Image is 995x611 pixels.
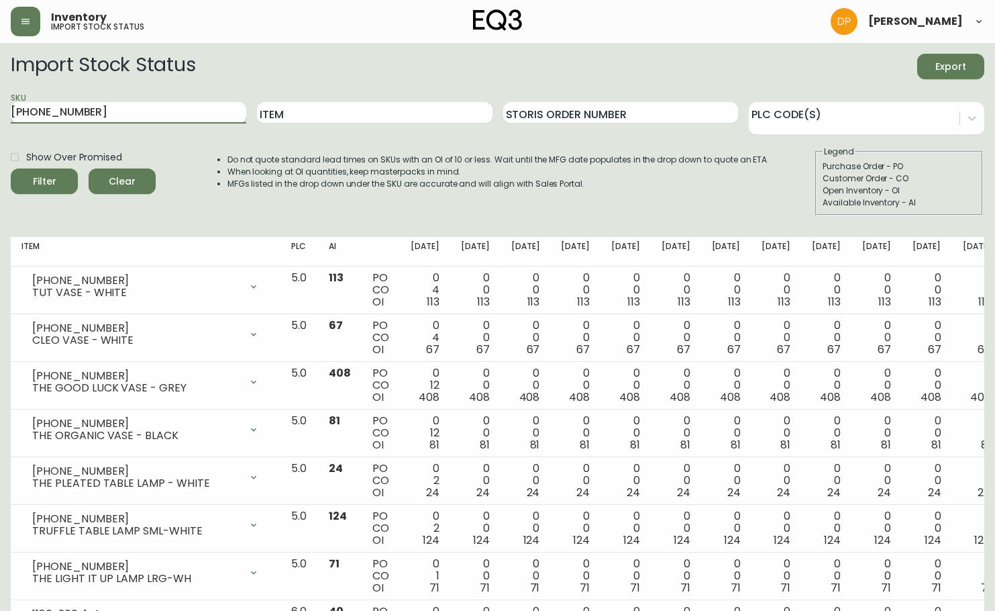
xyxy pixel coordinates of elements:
[527,294,540,310] span: 113
[561,367,590,404] div: 0 0
[827,342,841,357] span: 67
[978,294,991,310] span: 113
[11,54,195,79] h2: Import Stock Status
[630,580,640,596] span: 71
[627,485,640,500] span: 24
[227,166,770,178] li: When looking at OI quantities, keep masterpacks in mind.
[862,463,891,499] div: 0 0
[550,237,600,267] th: [DATE]
[372,415,389,451] div: PO CO
[963,558,992,594] div: 0 0
[862,272,891,308] div: 0 0
[580,437,590,453] span: 81
[812,463,841,499] div: 0 0
[777,485,790,500] span: 24
[99,173,145,190] span: Clear
[851,237,902,267] th: [DATE]
[280,237,318,267] th: PLC
[827,485,841,500] span: 24
[419,389,439,405] span: 408
[372,437,384,453] span: OI
[662,510,690,547] div: 0 0
[777,342,790,357] span: 67
[461,510,490,547] div: 0 0
[32,382,240,394] div: THE GOOD LUCK VASE - GREY
[429,580,439,596] span: 71
[372,320,389,356] div: PO CO
[912,415,941,451] div: 0 0
[963,463,992,499] div: 0 0
[912,558,941,594] div: 0 0
[329,508,347,524] span: 124
[501,237,551,267] th: [DATE]
[372,532,384,548] span: OI
[878,485,891,500] span: 24
[480,580,490,596] span: 71
[372,558,389,594] div: PO CO
[680,437,690,453] span: 81
[862,367,891,404] div: 0 0
[831,437,841,453] span: 81
[762,367,790,404] div: 0 0
[662,367,690,404] div: 0 0
[627,294,640,310] span: 113
[931,580,941,596] span: 71
[461,320,490,356] div: 0 0
[978,485,991,500] span: 24
[712,510,741,547] div: 0 0
[912,510,941,547] div: 0 0
[577,294,590,310] span: 113
[630,437,640,453] span: 81
[762,463,790,499] div: 0 0
[411,367,439,404] div: 0 12
[611,463,640,499] div: 0 0
[461,463,490,499] div: 0 0
[670,389,690,405] span: 408
[329,461,343,476] span: 24
[881,580,891,596] span: 71
[823,185,976,197] div: Open Inventory - OI
[372,485,384,500] span: OI
[461,272,490,308] div: 0 0
[712,367,741,404] div: 0 0
[11,237,280,267] th: Item
[411,510,439,547] div: 0 2
[32,477,240,489] div: THE PLEATED TABLE LAMP - WHITE
[426,485,439,500] span: 24
[812,367,841,404] div: 0 0
[280,505,318,553] td: 5.0
[712,558,741,594] div: 0 0
[427,294,439,310] span: 113
[511,510,540,547] div: 0 0
[561,415,590,451] div: 0 0
[32,525,240,537] div: TRUFFLE TABLE LAMP SML-WHITE
[677,485,690,500] span: 24
[881,437,891,453] span: 81
[963,415,992,451] div: 0 0
[329,270,344,285] span: 113
[280,267,318,314] td: 5.0
[461,367,490,404] div: 0 0
[561,272,590,308] div: 0 0
[701,237,751,267] th: [DATE]
[511,415,540,451] div: 0 0
[51,12,107,23] span: Inventory
[712,463,741,499] div: 0 0
[662,272,690,308] div: 0 0
[674,532,690,548] span: 124
[400,237,450,267] th: [DATE]
[280,553,318,600] td: 5.0
[21,463,270,492] div: [PHONE_NUMBER]THE PLEATED TABLE LAMP - WHITE
[372,272,389,308] div: PO CO
[372,342,384,357] span: OI
[862,558,891,594] div: 0 0
[611,510,640,547] div: 0 0
[731,437,741,453] span: 81
[480,437,490,453] span: 81
[511,367,540,404] div: 0 0
[372,510,389,547] div: PO CO
[411,463,439,499] div: 0 2
[680,580,690,596] span: 71
[32,513,240,525] div: [PHONE_NUMBER]
[774,532,790,548] span: 124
